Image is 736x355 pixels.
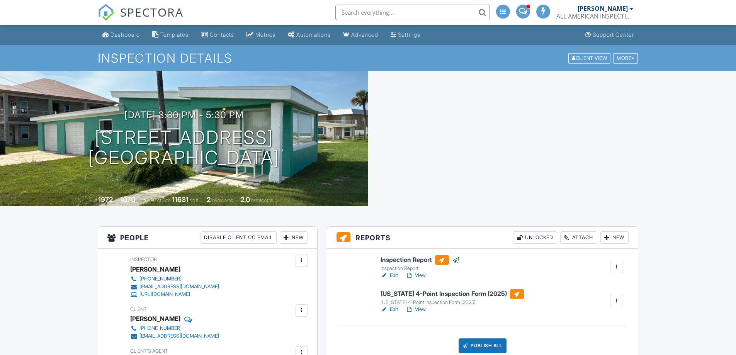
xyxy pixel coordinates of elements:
a: Edit [381,306,398,313]
a: Templates [149,28,192,42]
a: View [406,306,426,313]
a: Metrics [243,28,279,42]
a: Edit [381,272,398,279]
div: New [280,231,308,244]
a: [EMAIL_ADDRESS][DOMAIN_NAME] [130,283,219,290]
div: 11631 [172,195,189,204]
div: Support Center [593,31,634,38]
h3: People [98,227,317,249]
span: Client's Agent [130,348,168,354]
div: Contacts [210,31,234,38]
div: Templates [160,31,189,38]
div: Unlocked [513,231,557,244]
h1: [STREET_ADDRESS] [GEOGRAPHIC_DATA] [88,127,280,168]
h6: Inspection Report [381,255,460,265]
h3: [DATE] 3:30 pm - 5:30 pm [124,110,244,120]
a: Inspection Report Inspection Report [381,255,460,272]
a: SPECTORA [98,10,184,27]
h6: [US_STATE] 4-Point Inspection Form (2025) [381,289,524,299]
span: sq.ft. [190,197,199,203]
div: More [613,53,638,63]
div: Inspection Report [381,265,460,272]
a: [PHONE_NUMBER] [130,275,219,283]
div: [EMAIL_ADDRESS][DOMAIN_NAME] [139,284,219,290]
div: Metrics [255,31,275,38]
a: [EMAIL_ADDRESS][DOMAIN_NAME] [130,332,219,340]
div: Client View [568,53,610,63]
div: [PERSON_NAME] [130,313,180,324]
span: SPECTORA [120,4,184,20]
div: ALL AMERICAN INSPECTION SERVICES [556,12,634,20]
div: 1070 [120,195,135,204]
a: Client View [568,55,612,61]
div: [PERSON_NAME] [578,5,628,12]
div: 2.0 [240,195,250,204]
a: [URL][DOMAIN_NAME] [130,290,219,298]
a: Contacts [198,28,237,42]
div: Publish All [459,338,507,353]
a: [US_STATE] 4-Point Inspection Form (2025) [US_STATE] 4-Point Inspection Form (2025) [381,289,524,306]
div: [EMAIL_ADDRESS][DOMAIN_NAME] [139,333,219,339]
a: Advanced [340,28,381,42]
span: Built [88,197,97,203]
span: sq. ft. [136,197,147,203]
div: [US_STATE] 4-Point Inspection Form (2025) [381,299,524,306]
a: View [406,272,426,279]
a: [PHONE_NUMBER] [130,324,219,332]
div: Automations [296,31,331,38]
a: Settings [388,28,423,42]
div: Disable Client CC Email [201,231,277,244]
a: Support Center [582,28,637,42]
div: [PERSON_NAME] [130,263,180,275]
div: 1972 [98,195,113,204]
a: Dashboard [99,28,143,42]
span: bathrooms [251,197,273,203]
div: Advanced [351,31,378,38]
span: Inspector [130,256,157,262]
span: Lot Size [155,197,171,203]
input: Search everything... [335,5,490,20]
div: [PHONE_NUMBER] [139,276,182,282]
h3: Reports [327,227,638,249]
div: New [600,231,629,244]
img: The Best Home Inspection Software - Spectora [98,4,115,21]
div: 2 [207,195,211,204]
div: Attach [560,231,597,244]
div: [URL][DOMAIN_NAME] [139,291,190,297]
div: Dashboard [110,31,140,38]
h1: Inspection Details [98,51,639,65]
span: bedrooms [212,197,233,203]
div: [PHONE_NUMBER] [139,325,182,331]
span: Client [130,306,147,312]
a: Automations (Advanced) [285,28,334,42]
div: Settings [398,31,420,38]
